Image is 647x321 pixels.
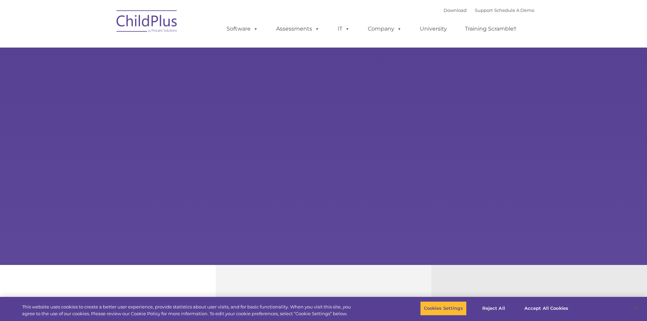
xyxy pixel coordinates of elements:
img: ChildPlus by Procare Solutions [113,5,181,39]
div: This website uses cookies to create a better user experience, provide statistics about user visit... [22,304,356,317]
a: Assessments [269,22,326,36]
button: Accept All Cookies [521,301,572,316]
a: Schedule A Demo [494,7,534,13]
a: Software [220,22,265,36]
button: Close [629,301,644,316]
a: Training Scramble!! [458,22,523,36]
button: Cookies Settings [420,301,467,316]
a: University [413,22,454,36]
a: IT [331,22,357,36]
a: Download [444,7,467,13]
button: Reject All [472,301,515,316]
a: Support [475,7,493,13]
a: Company [361,22,409,36]
font: | [444,7,534,13]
